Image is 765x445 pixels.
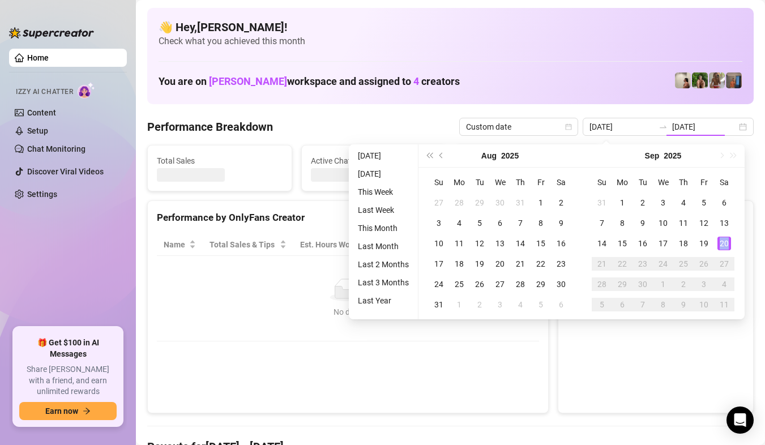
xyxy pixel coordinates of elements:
div: Open Intercom Messenger [726,407,754,434]
span: Check what you achieved this month [159,35,742,48]
div: Est. Hours Worked [300,238,369,251]
a: Setup [27,126,48,135]
span: 4 [413,75,419,87]
button: Earn nowarrow-right [19,402,117,420]
span: Share [PERSON_NAME] with a friend, and earn unlimited rewards [19,364,117,397]
th: Name [157,234,203,256]
span: Total Sales & Tips [210,238,277,251]
span: calendar [565,123,572,130]
span: Messages Sent [465,155,591,167]
input: End date [672,121,737,133]
span: Chat Conversion [461,238,523,251]
a: Content [27,108,56,117]
div: No data [168,306,528,318]
h1: You are on workspace and assigned to creators [159,75,460,88]
span: Earn now [45,407,78,416]
img: Nathaniel [692,72,708,88]
input: Start date [589,121,654,133]
span: [PERSON_NAME] [209,75,287,87]
img: Nathaniel [709,72,725,88]
img: AI Chatter [78,82,95,99]
img: Wayne [726,72,742,88]
a: Discover Viral Videos [27,167,104,176]
th: Chat Conversion [454,234,539,256]
span: Izzy AI Chatter [16,87,73,97]
a: Chat Monitoring [27,144,86,153]
th: Sales / Hour [384,234,454,256]
span: arrow-right [83,407,91,415]
img: logo-BBDzfeDw.svg [9,27,94,38]
h4: 👋 Hey, [PERSON_NAME] ! [159,19,742,35]
a: Home [27,53,49,62]
span: Sales / Hour [391,238,438,251]
div: Performance by OnlyFans Creator [157,210,539,225]
span: Active Chats [311,155,437,167]
span: swap-right [659,122,668,131]
div: Sales by OnlyFans Creator [567,210,744,225]
th: Total Sales & Tips [203,234,293,256]
span: 🎁 Get $100 in AI Messages [19,337,117,360]
img: Ralphy [675,72,691,88]
span: Name [164,238,187,251]
span: Custom date [466,118,571,135]
h4: Performance Breakdown [147,119,273,135]
span: to [659,122,668,131]
span: Total Sales [157,155,283,167]
a: Settings [27,190,57,199]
